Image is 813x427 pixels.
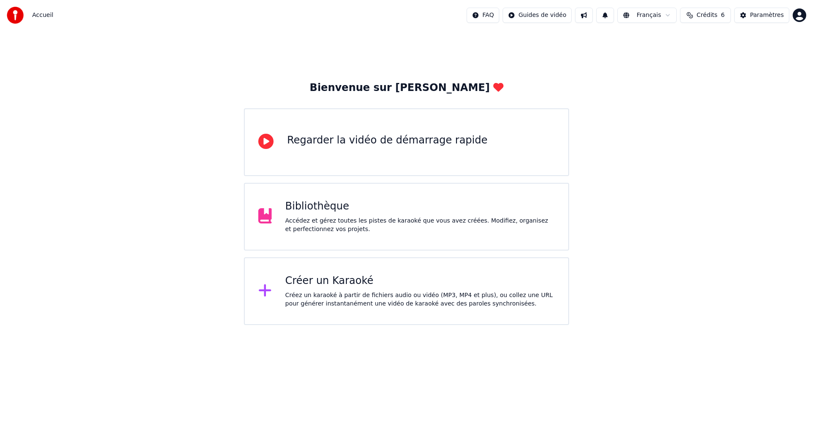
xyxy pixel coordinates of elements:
[287,134,487,147] div: Regarder la vidéo de démarrage rapide
[32,11,53,19] span: Accueil
[7,7,24,24] img: youka
[467,8,499,23] button: FAQ
[285,274,555,288] div: Créer un Karaoké
[734,8,789,23] button: Paramètres
[285,200,555,213] div: Bibliothèque
[750,11,784,19] div: Paramètres
[285,291,555,308] div: Créez un karaoké à partir de fichiers audio ou vidéo (MP3, MP4 et plus), ou collez une URL pour g...
[285,217,555,234] div: Accédez et gérez toutes les pistes de karaoké que vous avez créées. Modifiez, organisez et perfec...
[721,11,725,19] span: 6
[503,8,572,23] button: Guides de vidéo
[310,81,503,95] div: Bienvenue sur [PERSON_NAME]
[697,11,717,19] span: Crédits
[680,8,731,23] button: Crédits6
[32,11,53,19] nav: breadcrumb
